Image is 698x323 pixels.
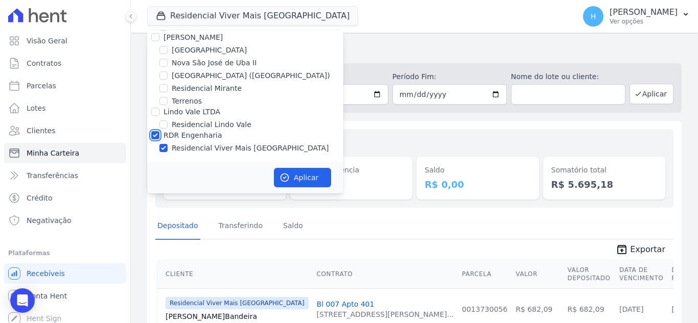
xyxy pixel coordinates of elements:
[630,84,673,104] button: Aplicar
[27,36,67,46] span: Visão Geral
[27,215,72,226] span: Negativação
[172,96,202,107] label: Terrenos
[27,268,65,279] span: Recebíveis
[217,213,265,240] a: Transferindo
[458,260,511,289] th: Parcela
[671,305,695,313] a: [DATE]
[4,188,126,208] a: Crédito
[425,178,531,191] dd: R$ 0,00
[155,213,200,240] a: Depositado
[425,165,531,176] dt: Saldo
[281,213,305,240] a: Saldo
[610,17,678,26] p: Ver opções
[164,108,220,116] label: Lindo Vale LTDA
[462,305,507,313] a: 0013730056
[157,260,313,289] th: Cliente
[274,168,331,187] button: Aplicar
[317,300,375,308] a: Bl 007 Apto 401
[172,143,329,154] label: Residencial Viver Mais [GEOGRAPHIC_DATA]
[166,297,309,309] span: Residencial Viver Mais [GEOGRAPHIC_DATA]
[4,120,126,141] a: Clientes
[608,243,673,258] a: unarchive Exportar
[172,83,242,94] label: Residencial Mirante
[27,291,67,301] span: Conta Hent
[551,178,658,191] dd: R$ 5.695,18
[4,76,126,96] a: Parcelas
[575,2,698,31] button: H [PERSON_NAME] Ver opções
[610,7,678,17] p: [PERSON_NAME]
[4,31,126,51] a: Visão Geral
[591,13,596,20] span: H
[4,263,126,284] a: Recebíveis
[4,165,126,186] a: Transferências
[164,131,222,139] label: RDR Engenharia
[392,71,507,82] label: Período Fim:
[172,119,251,130] label: Residencial Lindo Vale
[551,165,658,176] dt: Somatório total
[147,41,682,59] h2: Minha Carteira
[317,309,454,319] div: [STREET_ADDRESS][PERSON_NAME]...
[27,58,61,68] span: Contratos
[27,193,53,203] span: Crédito
[164,33,223,41] label: [PERSON_NAME]
[27,103,46,113] span: Lotes
[511,260,563,289] th: Valor
[4,143,126,163] a: Minha Carteira
[4,98,126,118] a: Lotes
[172,45,247,56] label: [GEOGRAPHIC_DATA]
[298,165,405,176] dt: Em transferência
[4,210,126,231] a: Negativação
[172,58,257,68] label: Nova São José de Uba II
[27,126,55,136] span: Clientes
[147,6,358,26] button: Residencial Viver Mais [GEOGRAPHIC_DATA]
[619,305,643,313] a: [DATE]
[8,247,122,259] div: Plataformas
[166,311,309,321] a: [PERSON_NAME]Bandeira
[615,260,667,289] th: Data de Vencimento
[4,286,126,306] a: Conta Hent
[564,260,615,289] th: Valor Depositado
[27,81,56,91] span: Parcelas
[511,71,625,82] label: Nome do lote ou cliente:
[4,53,126,73] a: Contratos
[298,178,405,191] dd: R$ 0,00
[27,148,79,158] span: Minha Carteira
[630,243,665,256] span: Exportar
[616,243,628,256] i: unarchive
[10,288,35,313] div: Open Intercom Messenger
[27,170,78,181] span: Transferências
[172,70,330,81] label: [GEOGRAPHIC_DATA] ([GEOGRAPHIC_DATA])
[313,260,458,289] th: Contrato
